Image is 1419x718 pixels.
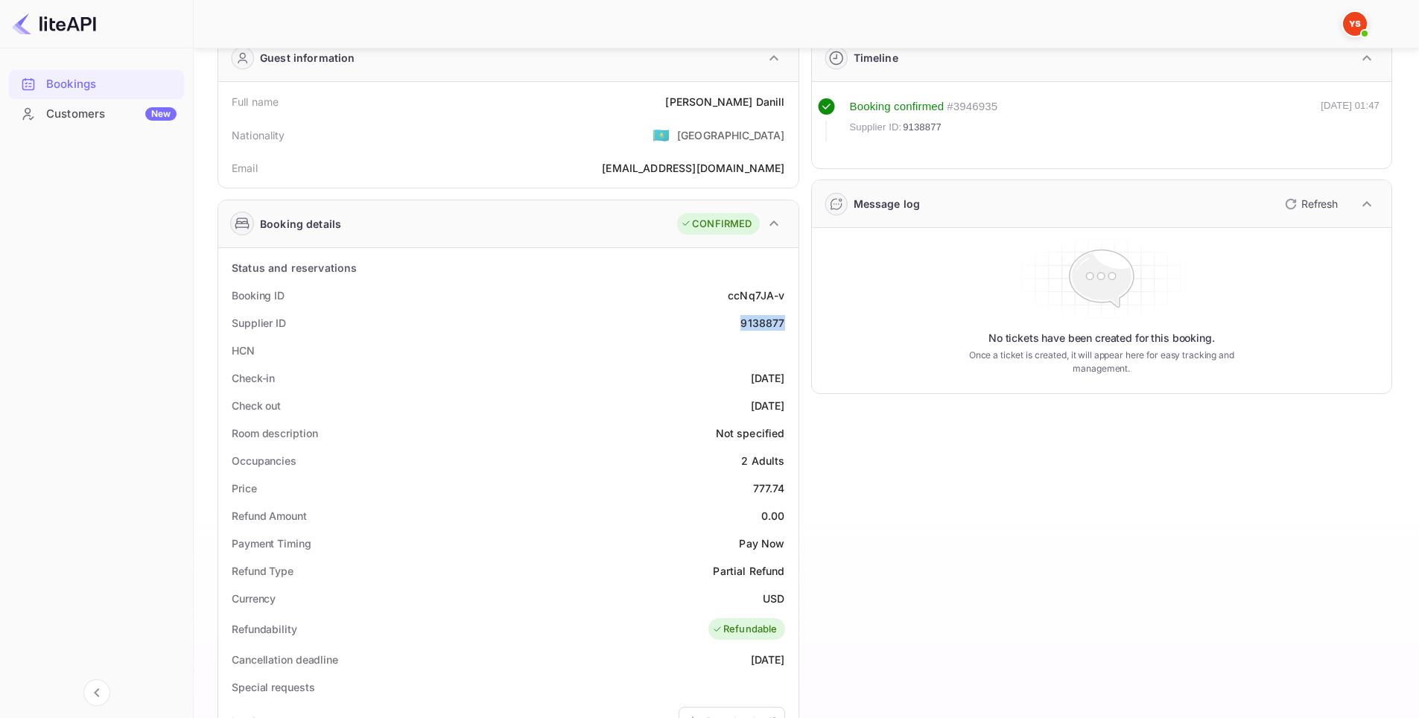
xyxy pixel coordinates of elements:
div: Bookings [9,70,184,99]
div: 2 Adults [741,453,784,468]
div: [DATE] [751,370,785,386]
div: [DATE] [751,398,785,413]
div: Special requests [232,679,314,695]
div: 777.74 [753,480,785,496]
div: USD [763,591,784,606]
div: Customers [46,106,177,123]
div: Booking ID [232,287,285,303]
button: Collapse navigation [83,679,110,706]
div: Price [232,480,257,496]
div: Room description [232,425,317,441]
button: Refresh [1276,192,1344,216]
div: Guest information [260,50,355,66]
div: Check-in [232,370,275,386]
a: CustomersNew [9,100,184,127]
div: [PERSON_NAME] Danill [665,94,784,109]
div: Occupancies [232,453,296,468]
div: Currency [232,591,276,606]
div: CustomersNew [9,100,184,129]
div: 9138877 [740,315,784,331]
span: United States [653,121,670,148]
div: # 3946935 [947,98,997,115]
img: Yandex Support [1343,12,1367,36]
p: Once a ticket is created, it will appear here for easy tracking and management. [945,349,1257,375]
div: New [145,107,177,121]
div: [EMAIL_ADDRESS][DOMAIN_NAME] [602,160,784,176]
div: Refundability [232,621,297,637]
div: Refund Amount [232,508,307,524]
span: 9138877 [903,120,942,135]
div: HCN [232,343,255,358]
p: Refresh [1301,196,1338,212]
div: Booking confirmed [850,98,945,115]
div: Check out [232,398,281,413]
div: Message log [854,196,921,212]
a: Bookings [9,70,184,98]
div: Email [232,160,258,176]
div: 0.00 [761,508,785,524]
div: Booking details [260,216,341,232]
div: Status and reservations [232,260,357,276]
div: ccNq7JA-v [728,287,784,303]
div: [GEOGRAPHIC_DATA] [677,127,785,143]
div: Not specified [716,425,785,441]
div: Pay Now [739,536,784,551]
div: Refund Type [232,563,293,579]
div: Full name [232,94,279,109]
div: Cancellation deadline [232,652,338,667]
div: [DATE] 01:47 [1321,98,1380,142]
div: Supplier ID [232,315,286,331]
div: Payment Timing [232,536,311,551]
p: No tickets have been created for this booking. [988,331,1215,346]
div: Partial Refund [713,563,784,579]
div: Nationality [232,127,285,143]
span: Supplier ID: [850,120,902,135]
div: Timeline [854,50,898,66]
img: LiteAPI logo [12,12,96,36]
div: [DATE] [751,652,785,667]
div: CONFIRMED [681,217,752,232]
div: Bookings [46,76,177,93]
div: Refundable [712,622,778,637]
